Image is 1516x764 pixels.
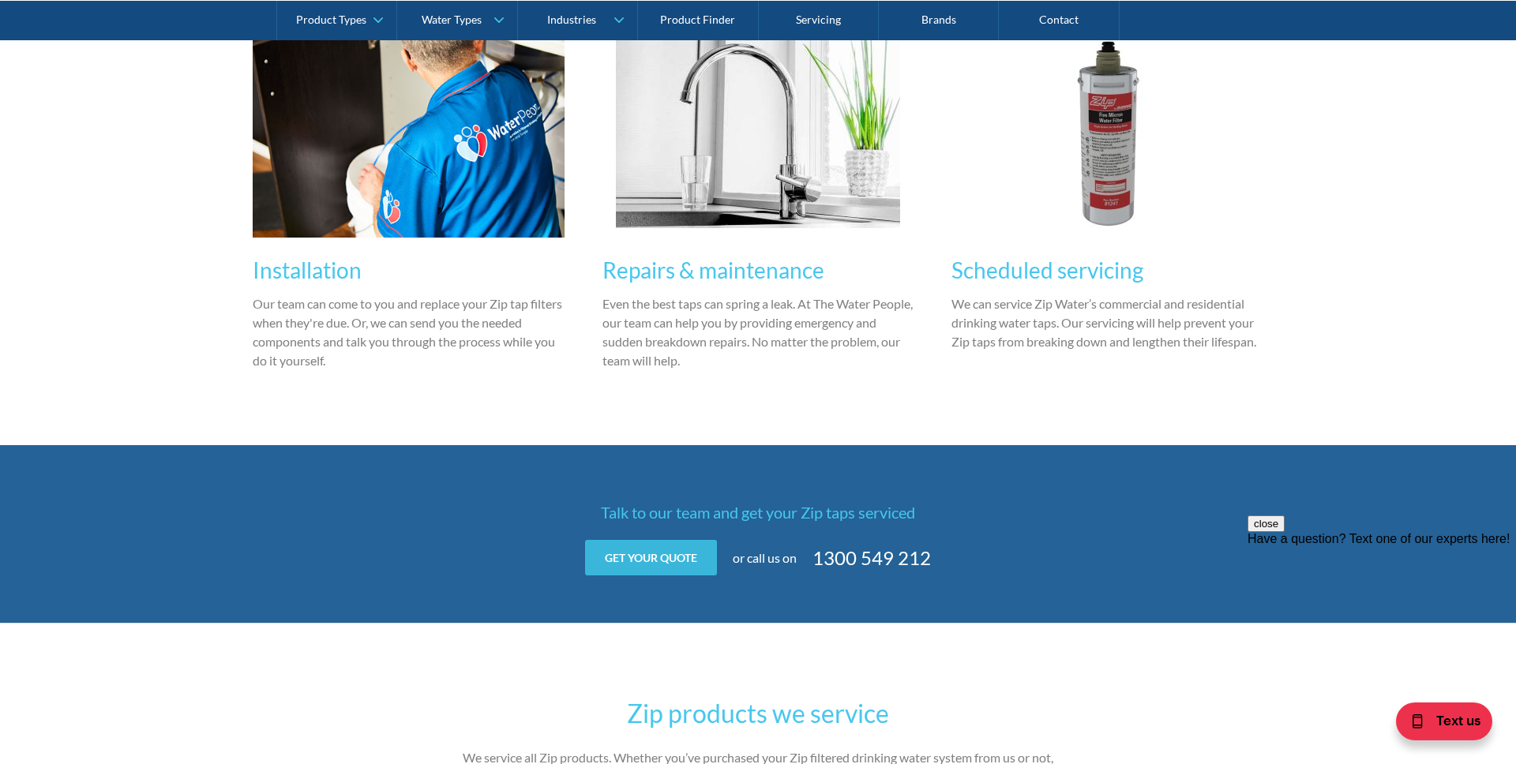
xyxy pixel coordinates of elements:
[616,39,900,228] img: Repairs & maintenance
[253,30,565,238] img: Installation
[602,294,914,370] p: Even the best taps can spring a leak. At The Water People, our team can help you by providing eme...
[450,695,1066,732] h2: Zip products we service
[253,253,565,286] h3: Installation
[450,500,1066,524] h4: Talk to our team and get your Zip taps serviced
[812,544,931,572] a: 1300 549 212
[733,549,797,567] p: or call us on
[547,13,596,26] div: Industries
[585,540,717,575] a: Get your quote
[253,294,565,370] p: Our team can come to you and replace your Zip tap filters when they're due. Or, we can send you t...
[966,39,1250,228] img: Scheduled servicing
[602,253,914,286] h3: Repairs & maintenance
[951,253,1263,286] h3: Scheduled servicing
[296,13,366,26] div: Product Types
[422,13,482,26] div: Water Types
[951,294,1263,351] p: We can service Zip Water’s commercial and residential drinking water taps. Our servicing will hel...
[1358,685,1516,764] iframe: podium webchat widget bubble
[1248,515,1516,705] iframe: podium webchat widget prompt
